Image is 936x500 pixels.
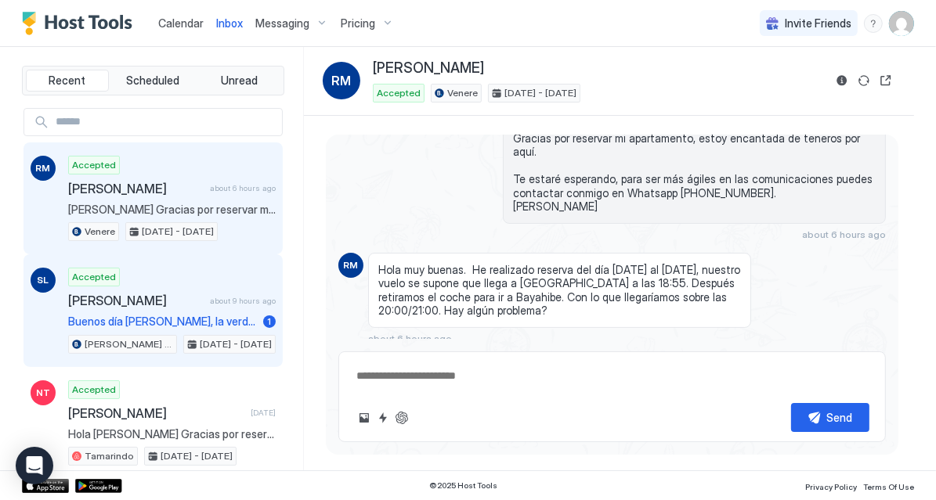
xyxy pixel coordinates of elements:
span: Accepted [72,158,116,172]
div: Send [827,409,853,426]
span: [PERSON_NAME] Gracias por reservar mi apartamento, estoy encantada de teneros por aquí. Te estaré... [68,203,276,217]
span: RM [332,71,352,90]
span: Privacy Policy [805,482,857,491]
span: Hola [PERSON_NAME] Gracias por reservar mi apartamento, estoy encantada de teneros por aquí. Te e... [68,427,276,441]
span: RM [344,258,359,272]
div: Open Intercom Messenger [16,447,53,484]
span: Tamarindo [85,449,134,463]
span: [DATE] - [DATE] [504,86,576,100]
span: Accepted [72,383,116,397]
a: Inbox [216,15,243,31]
span: Messaging [255,16,309,31]
button: Reservation information [833,71,851,90]
span: [PERSON_NAME] [68,181,204,196]
span: Buenos día [PERSON_NAME], la verdad que es muy tranquilo, agrega el mío que no se porque el tuyo ... [68,315,257,329]
span: [DATE] - [DATE] [200,337,272,351]
span: [DATE] - [DATE] [161,449,233,463]
button: ChatGPT Auto Reply [392,408,411,427]
span: [PERSON_NAME] [68,405,244,421]
button: Unread [197,70,280,92]
span: [PERSON_NAME] By [PERSON_NAME] [85,337,173,351]
span: Calendar [158,16,204,30]
button: Quick reply [374,408,392,427]
button: Scheduled [112,70,195,92]
span: [DATE] - [DATE] [142,225,214,239]
span: Accepted [377,86,421,100]
div: User profile [889,11,914,36]
span: [PERSON_NAME] [68,293,204,308]
span: Hola muy buenas. He realizado reserva del día [DATE] al [DATE], nuestro vuelo se supone que llega... [378,263,741,318]
a: Privacy Policy [805,477,857,494]
div: menu [864,14,883,33]
span: Terms Of Use [863,482,914,491]
a: Calendar [158,15,204,31]
a: Terms Of Use [863,477,914,494]
button: Sync reservation [855,71,873,90]
span: about 6 hours ago [368,333,452,344]
span: Recent [49,74,85,88]
span: [DATE] [251,408,276,418]
span: about 6 hours ago [210,183,276,193]
span: Pricing [341,16,375,31]
button: Upload image [355,408,374,427]
span: [PERSON_NAME] Gracias por reservar mi apartamento, estoy encantada de teneros por aquí. Te estaré... [513,104,876,214]
div: tab-group [22,66,284,95]
span: RM [36,161,51,175]
a: Host Tools Logo [22,12,139,35]
a: Google Play Store [75,479,122,493]
button: Send [791,403,869,432]
span: © 2025 Host Tools [430,480,498,491]
span: Scheduled [127,74,180,88]
span: Inbox [216,16,243,30]
span: Unread [221,74,258,88]
span: SL [38,273,49,287]
input: Input Field [49,109,282,135]
span: about 6 hours ago [802,228,886,240]
button: Open reservation [876,71,895,90]
span: Venere [85,225,115,239]
span: Venere [447,86,478,100]
span: Accepted [72,270,116,284]
button: Recent [26,70,109,92]
span: Invite Friends [785,16,851,31]
span: [PERSON_NAME] [373,59,484,77]
span: 1 [268,315,272,327]
span: NT [36,386,50,400]
a: App Store [22,479,69,493]
span: about 9 hours ago [210,296,276,306]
